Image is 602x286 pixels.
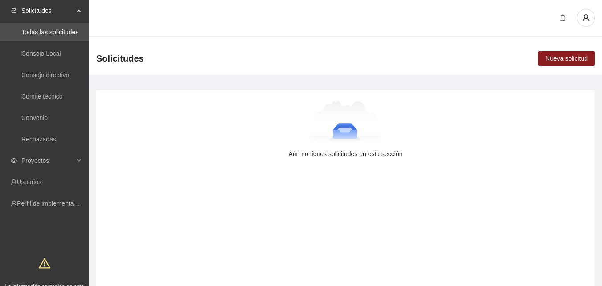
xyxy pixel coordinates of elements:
[309,101,382,145] img: Aún no tienes solicitudes en esta sección
[11,158,17,164] span: eye
[21,93,63,100] a: Comité técnico
[21,2,74,20] span: Solicitudes
[545,54,588,63] span: Nueva solicitud
[96,51,144,66] span: Solicitudes
[21,136,56,143] a: Rechazadas
[577,14,594,22] span: user
[111,149,581,159] div: Aún no tienes solicitudes en esta sección
[11,8,17,14] span: inbox
[21,152,74,170] span: Proyectos
[17,200,86,207] a: Perfil de implementadora
[577,9,595,27] button: user
[21,114,48,121] a: Convenio
[39,257,50,269] span: warning
[17,178,41,186] a: Usuarios
[556,14,569,21] span: bell
[21,29,78,36] a: Todas las solicitudes
[538,51,595,66] button: Nueva solicitud
[21,50,61,57] a: Consejo Local
[556,11,570,25] button: bell
[21,71,69,79] a: Consejo directivo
